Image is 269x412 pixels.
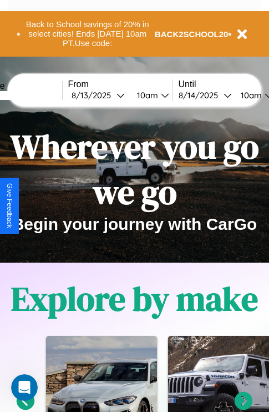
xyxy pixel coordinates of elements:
[131,90,161,101] div: 10am
[235,90,265,101] div: 10am
[72,90,116,101] div: 8 / 13 / 2025
[128,89,172,101] button: 10am
[11,374,38,401] iframe: Intercom live chat
[155,29,229,39] b: BACK2SCHOOL20
[68,79,172,89] label: From
[179,90,224,101] div: 8 / 14 / 2025
[6,183,13,228] div: Give Feedback
[21,17,155,51] button: Back to School savings of 20% in select cities! Ends [DATE] 10am PT.Use code:
[68,89,128,101] button: 8/13/2025
[11,276,258,321] h1: Explore by make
